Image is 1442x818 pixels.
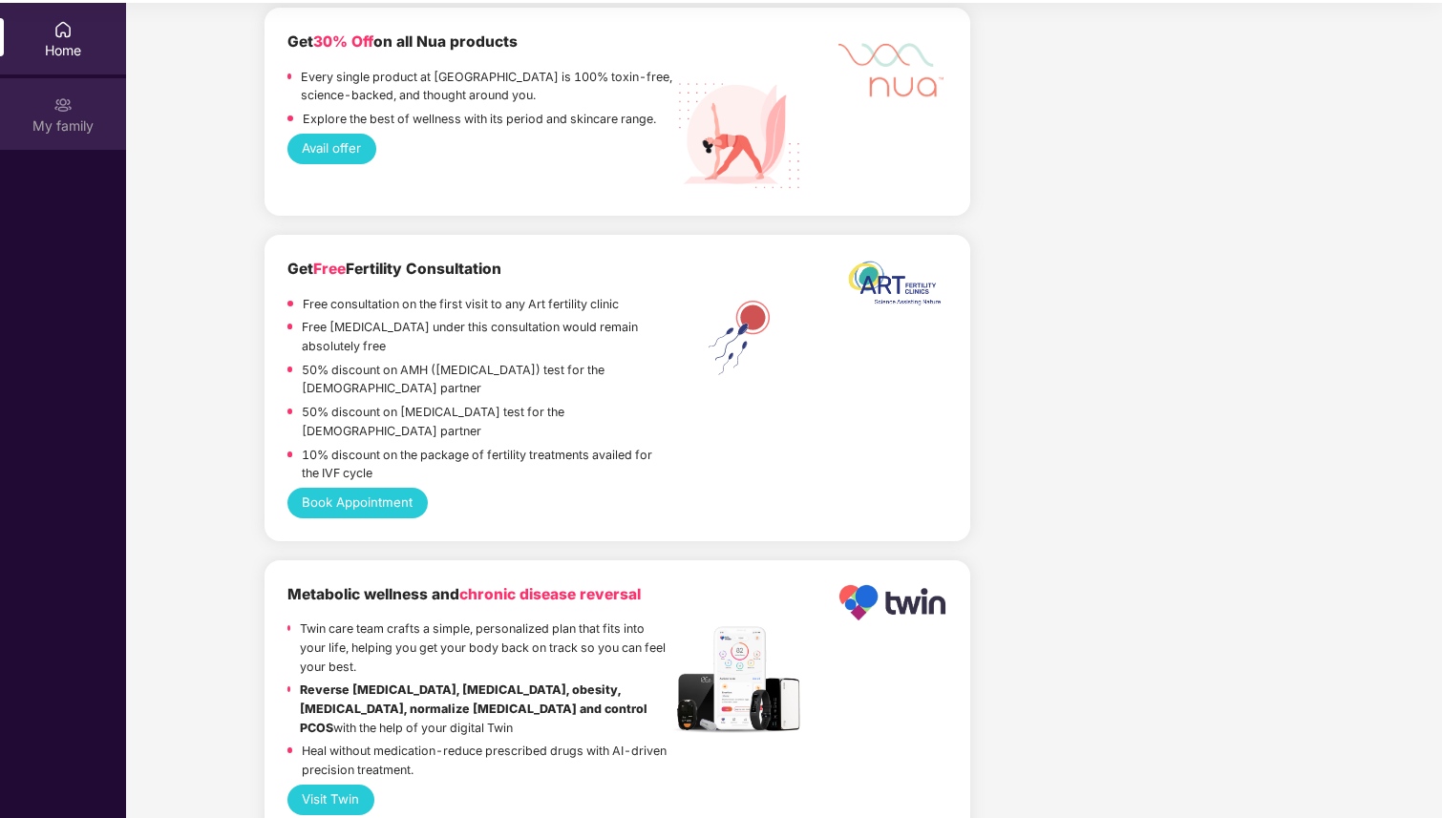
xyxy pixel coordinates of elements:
[302,318,672,355] p: Free [MEDICAL_DATA] under this consultation would remain absolutely free
[303,110,656,129] p: Explore the best of wellness with its period and skincare range.
[287,32,518,51] b: Get on all Nua products
[287,134,376,164] button: Avail offer
[302,403,672,440] p: 50% discount on [MEDICAL_DATA] test for the [DEMOGRAPHIC_DATA] partner
[459,585,641,603] span: chronic disease reversal
[313,260,346,278] span: Free
[53,20,73,39] img: svg+xml;base64,PHN2ZyBpZD0iSG9tZSIgeG1sbnM9Imh0dHA6Ly93d3cudzMub3JnLzIwMDAvc3ZnIiB3aWR0aD0iMjAiIG...
[302,361,673,398] p: 50% discount on AMH ([MEDICAL_DATA]) test for the [DEMOGRAPHIC_DATA] partner
[838,258,947,318] img: ART%20logo%20printable%20jpg.jpg
[302,446,672,483] p: 10% discount on the package of fertility treatments availed for the IVF cycle
[300,682,647,734] strong: Reverse [MEDICAL_DATA], [MEDICAL_DATA], obesity, [MEDICAL_DATA], normalize [MEDICAL_DATA] and con...
[53,95,73,115] img: svg+xml;base64,PHN2ZyB3aWR0aD0iMjAiIGhlaWdodD0iMjAiIHZpZXdCb3g9IjAgMCAyMCAyMCIgZmlsbD0ibm9uZSIgeG...
[302,742,672,779] p: Heal without medication-reduce prescribed drugs with AI-driven precision treatment.
[313,32,373,51] span: 30% Off
[303,295,619,314] p: Free consultation on the first visit to any Art fertility clinic
[838,31,947,103] img: Mask%20Group%20527.png
[287,488,428,518] button: Book Appointment
[301,68,672,105] p: Every single product at [GEOGRAPHIC_DATA] is 100% toxin-free, science-backed, and thought around ...
[672,296,806,380] img: ART%20Fertility.png
[287,585,641,603] b: Metabolic wellness and
[672,69,806,202] img: Nua%20Products.png
[300,619,672,676] p: Twin care team crafts a simple, personalized plan that fits into your life, helping you get your ...
[672,621,806,738] img: Header.jpg
[287,785,374,815] button: Visit Twin
[838,583,947,622] img: Logo.png
[300,681,673,737] p: with the help of your digital Twin
[287,260,501,278] b: Get Fertility Consultation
